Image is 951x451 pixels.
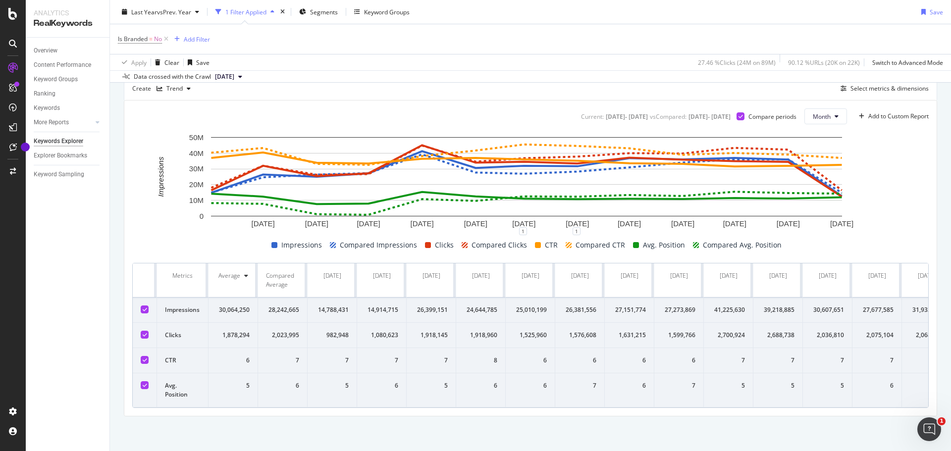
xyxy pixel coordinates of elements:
div: 90.12 % URLs ( 20K on 22K ) [788,58,860,66]
div: Keyword Sampling [34,169,84,180]
div: [DATE] [323,271,341,280]
div: 2,036,810 [811,331,844,340]
button: Clear [151,54,179,70]
a: Content Performance [34,60,103,70]
td: Impressions [157,298,209,323]
div: Save [930,7,943,16]
span: 2025 Sep. 10th [215,72,234,81]
div: 7 [415,356,448,365]
td: Clicks [157,323,209,348]
div: Apply [131,58,147,66]
text: [DATE] [305,220,328,228]
span: vs Prev. Year [157,7,191,16]
div: 5 [316,381,349,390]
button: Save [917,4,943,20]
div: 39,218,885 [761,305,794,314]
span: 1 [938,417,946,425]
div: 30,607,651 [811,305,844,314]
div: [DATE] [819,271,837,280]
div: [DATE] [769,271,787,280]
div: 1,599,766 [662,331,695,340]
text: [DATE] [723,220,746,228]
div: 25,010,199 [514,305,547,314]
div: Create [132,81,195,97]
div: 14,914,715 [365,305,398,314]
div: 1,576,608 [563,331,596,340]
span: Clicks [435,239,454,251]
div: 7 [266,356,299,365]
div: 6 [216,356,250,365]
div: Data crossed with the Crawl [134,72,211,81]
div: 26,399,151 [415,305,448,314]
text: [DATE] [830,220,853,228]
button: Keyword Groups [350,4,414,20]
div: [DATE] [571,271,589,280]
a: Overview [34,46,103,56]
div: Average [218,271,240,280]
button: Trend [153,81,195,97]
div: 2,075,104 [860,331,894,340]
button: Month [804,108,847,124]
div: 14,788,431 [316,305,349,314]
div: times [278,7,287,17]
div: 1,525,960 [514,331,547,340]
span: No [154,32,162,46]
div: 6 [613,356,646,365]
div: Keywords [34,103,60,113]
div: 6 [464,381,497,390]
div: vs Compared : [650,112,687,121]
div: 6 [662,356,695,365]
a: Keyword Groups [34,74,103,85]
div: 7 [316,356,349,365]
span: Last Year [131,7,157,16]
div: Keywords Explorer [34,136,83,147]
button: Add Filter [170,33,210,45]
text: [DATE] [252,220,275,228]
span: Avg. Position [643,239,685,251]
div: 1,918,145 [415,331,448,340]
div: 31,932,341 [910,305,943,314]
text: [DATE] [618,220,641,228]
iframe: Intercom live chat [917,417,941,441]
div: 6 [365,381,398,390]
span: Is Branded [118,35,148,43]
div: Keyword Groups [364,7,410,16]
span: Compared Impressions [340,239,417,251]
text: [DATE] [512,220,535,228]
button: [DATE] [211,71,246,83]
div: 6 [860,381,894,390]
div: 7 [761,356,794,365]
text: [DATE] [566,220,589,228]
div: 5 [910,381,943,390]
td: Avg. Position [157,373,209,407]
div: 7 [365,356,398,365]
div: 1 Filter Applied [225,7,266,16]
button: Save [184,54,210,70]
div: 30,064,250 [216,305,250,314]
div: 6 [514,381,547,390]
text: [DATE] [411,220,434,228]
div: 7 [563,381,596,390]
svg: A chart. [132,132,921,231]
span: Impressions [281,239,322,251]
div: [DATE] [868,271,886,280]
div: 5 [415,381,448,390]
text: [DATE] [671,220,694,228]
div: 1,080,623 [365,331,398,340]
div: 1 [519,227,527,235]
div: [DATE] - [DATE] [606,112,648,121]
span: Compared CTR [576,239,625,251]
div: 24,644,785 [464,305,497,314]
div: 2,068,641 [910,331,943,340]
button: Switch to Advanced Mode [868,54,943,70]
text: 30M [189,165,204,173]
span: Month [813,112,831,121]
text: Impressions [157,156,165,197]
span: = [149,35,153,43]
div: [DATE] [522,271,539,280]
div: Content Performance [34,60,91,70]
div: 26,381,556 [563,305,596,314]
button: Add to Custom Report [855,108,929,124]
span: Compared Clicks [472,239,527,251]
div: Compared Average [266,271,299,289]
